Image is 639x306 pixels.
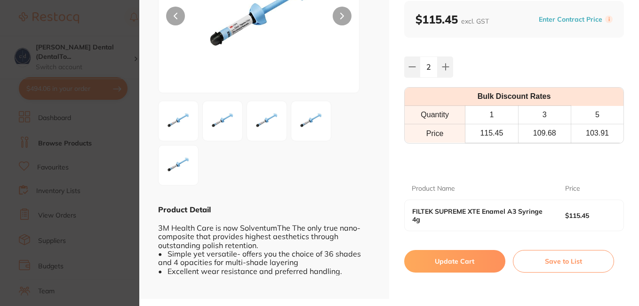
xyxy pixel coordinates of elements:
[605,16,613,23] label: i
[412,184,455,193] p: Product Name
[161,104,195,138] img: M0UuanBn
[405,88,623,106] th: Bulk Discount Rates
[465,106,518,124] th: 1
[415,12,489,26] b: $115.45
[412,208,550,223] b: FILTEK SUPREME XTE Enamel A3 Syringe 4g
[461,17,489,25] span: excl. GST
[161,148,195,182] img: M0VfNS5qcGc
[158,215,370,275] div: 3M Health Care is now SolventumThe The only true nano-composite that provides highest aesthetics ...
[536,15,605,24] button: Enter Contract Price
[571,124,623,143] th: 103.91
[250,104,284,138] img: M0VfMy5qcGc
[513,250,614,273] button: Save to List
[565,212,611,219] b: $115.45
[565,184,580,193] p: Price
[206,104,240,138] img: M0VfMi5qcGc
[294,104,328,138] img: M0VfNC5qcGc
[405,124,465,143] td: Price
[465,124,518,143] th: 115.45
[571,106,623,124] th: 5
[404,250,505,273] button: Update Cart
[518,106,571,124] th: 3
[518,124,571,143] th: 109.68
[405,106,465,124] th: Quantity
[158,205,211,214] b: Product Detail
